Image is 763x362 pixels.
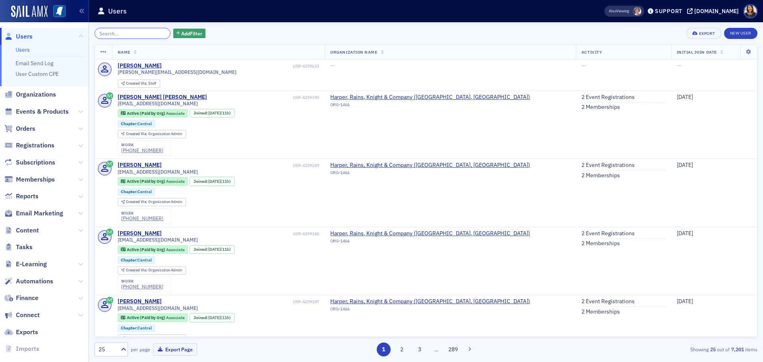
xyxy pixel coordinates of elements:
[15,46,30,53] a: Users
[330,102,530,110] div: ORG-1466
[194,179,209,184] span: Joined :
[330,162,530,169] a: Harper, Rains, Knight & Company ([GEOGRAPHIC_DATA], [GEOGRAPHIC_DATA])
[118,120,156,128] div: Chapter:
[330,298,530,305] a: Harper, Rains, Knight & Company ([GEOGRAPHIC_DATA], [GEOGRAPHIC_DATA])
[108,6,127,16] h1: Users
[118,305,198,311] span: [EMAIL_ADDRESS][DOMAIN_NAME]
[194,110,209,116] span: Joined :
[15,60,53,67] a: Email Send Log
[330,49,377,55] span: Organization Name
[330,298,530,305] span: Harper, Rains, Knight & Company (Ridgeland, MS)
[4,345,39,353] a: Imports
[208,110,231,116] div: (11h)
[330,62,335,69] span: —
[330,306,530,314] div: ORG-1466
[581,49,602,55] span: Activity
[208,178,221,184] span: [DATE]
[118,79,160,88] div: Created Via: Staff
[330,170,530,178] div: ORG-1466
[16,226,39,235] span: Content
[4,175,55,184] a: Memberships
[609,8,629,14] span: Viewing
[121,257,137,263] span: Chapter :
[655,8,682,15] div: Support
[121,189,152,194] a: Chapter:Central
[730,346,745,353] strong: 7,201
[118,334,186,343] div: Created Via: Organization Admin
[11,6,48,18] img: SailAMX
[166,315,185,320] span: Associate
[121,179,184,184] a: Active (Paid by Org) Associate
[118,169,198,175] span: [EMAIL_ADDRESS][DOMAIN_NAME]
[581,162,635,169] a: 2 Event Registrations
[127,315,166,320] span: Active (Paid by Org)
[677,298,693,305] span: [DATE]
[121,211,163,216] div: work
[126,81,156,86] div: Staff
[190,313,235,322] div: Joined: 2025-09-03 00:00:00
[118,94,207,101] a: [PERSON_NAME] [PERSON_NAME]
[542,346,757,353] div: Showing out of items
[16,175,55,184] span: Memberships
[699,31,715,36] div: Export
[121,147,163,153] a: [PHONE_NUMBER]
[413,343,427,356] button: 3
[118,49,130,55] span: Name
[16,141,54,150] span: Registrations
[687,8,742,14] button: [DOMAIN_NAME]
[121,189,137,194] span: Chapter :
[16,124,35,133] span: Orders
[581,240,620,247] a: 2 Memberships
[4,32,33,41] a: Users
[16,294,39,302] span: Finance
[118,266,186,275] div: Created Via: Organization Admin
[126,200,182,204] div: Organization Admin
[677,161,693,168] span: [DATE]
[121,143,163,147] div: work
[330,94,530,101] span: Harper, Rains, Knight & Company (Ridgeland, MS)
[194,315,209,320] span: Joined :
[395,343,409,356] button: 2
[126,81,148,86] span: Created Via :
[330,162,530,169] span: Harper, Rains, Knight & Company (Ridgeland, MS)
[48,5,66,19] a: View Homepage
[194,247,209,252] span: Joined :
[15,70,59,77] a: User Custom CPE
[16,277,53,286] span: Automations
[677,93,693,101] span: [DATE]
[724,28,757,39] a: New User
[118,313,188,322] div: Active (Paid by Org): Active (Paid by Org): Associate
[118,230,162,237] a: [PERSON_NAME]
[118,298,162,305] a: [PERSON_NAME]
[581,298,635,305] a: 2 Event Registrations
[330,238,530,246] div: ORG-1466
[581,172,620,179] a: 2 Memberships
[16,345,39,353] span: Imports
[581,94,635,101] a: 2 Event Registrations
[99,345,116,354] div: 25
[126,335,148,341] span: Created Via :
[581,308,620,316] a: 2 Memberships
[95,28,170,39] input: Search…
[118,198,186,206] div: Created Via: Organization Admin
[118,324,156,332] div: Chapter:
[163,299,319,304] div: USR-4259187
[677,230,693,237] span: [DATE]
[163,163,319,168] div: USR-4259189
[208,179,231,184] div: (11h)
[173,29,206,39] button: AddFilter
[4,226,39,235] a: Content
[126,267,148,273] span: Created Via :
[4,294,39,302] a: Finance
[121,121,137,126] span: Chapter :
[118,162,162,169] a: [PERSON_NAME]
[16,32,33,41] span: Users
[118,62,162,70] div: [PERSON_NAME]
[4,141,54,150] a: Registrations
[4,328,38,337] a: Exports
[16,260,47,269] span: E-Learning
